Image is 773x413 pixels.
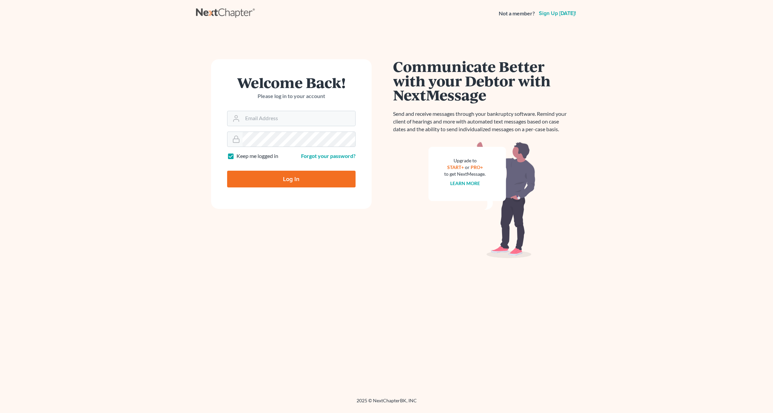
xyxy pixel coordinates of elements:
[450,180,480,186] a: Learn more
[227,171,356,187] input: Log In
[301,153,356,159] a: Forgot your password?
[236,152,278,160] label: Keep me logged in
[447,164,464,170] a: START+
[465,164,470,170] span: or
[499,10,535,17] strong: Not a member?
[445,157,486,164] div: Upgrade to
[227,92,356,100] p: Please log in to your account
[428,141,536,258] img: nextmessage_bg-59042aed3d76b12b5cd301f8e5b87938c9018125f34e5fa2b7a6b67550977c72.svg
[393,59,571,102] h1: Communicate Better with your Debtor with NextMessage
[196,397,577,409] div: 2025 © NextChapterBK, INC
[445,171,486,177] div: to get NextMessage.
[538,11,577,16] a: Sign up [DATE]!
[471,164,483,170] a: PRO+
[243,111,355,126] input: Email Address
[227,75,356,90] h1: Welcome Back!
[393,110,571,133] p: Send and receive messages through your bankruptcy software. Remind your client of hearings and mo...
